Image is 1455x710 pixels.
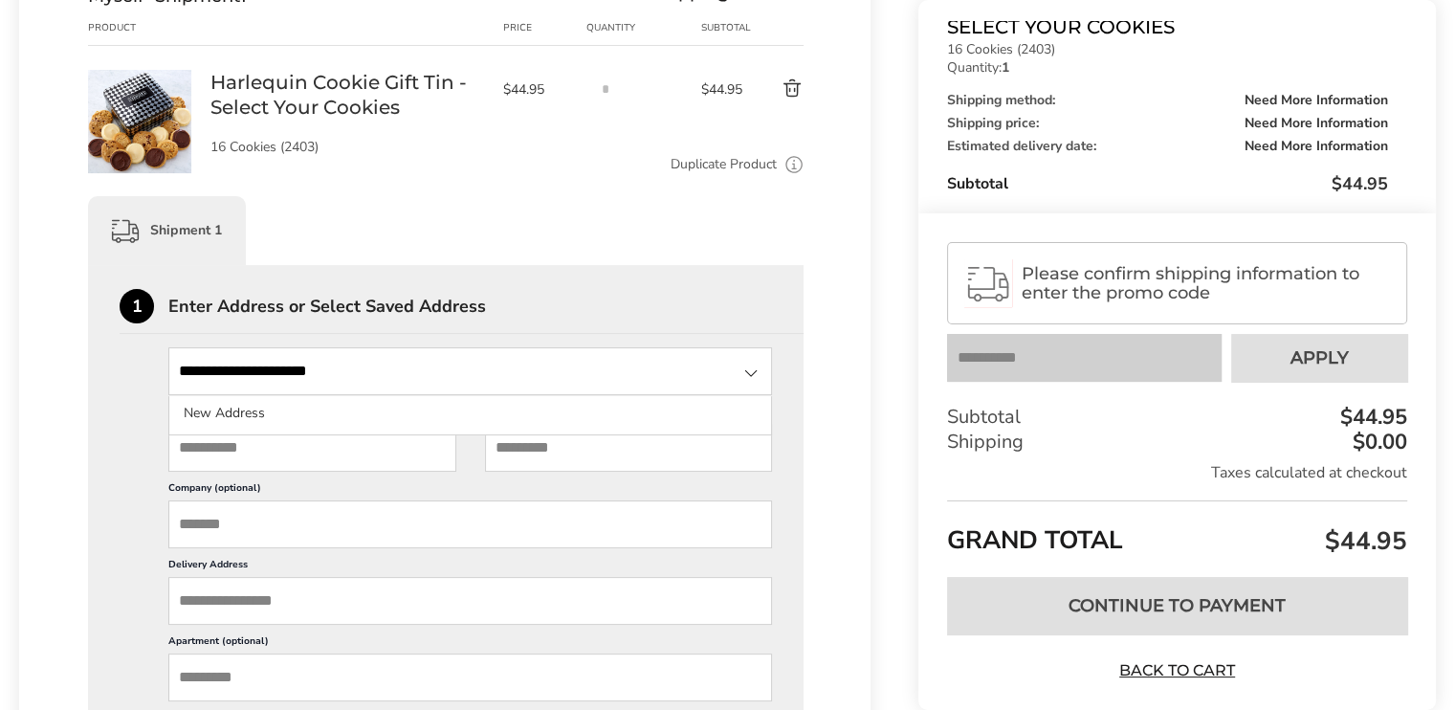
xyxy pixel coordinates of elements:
div: $0.00 [1348,432,1407,453]
button: Apply [1231,334,1407,382]
input: Quantity input [586,70,625,108]
div: 1 [120,289,154,323]
span: $44.95 [503,80,577,99]
input: State [168,347,772,395]
p: Quantity: [947,61,1388,75]
p: 16 Cookies (2403) [947,43,1388,56]
div: Enter Address or Select Saved Address [168,298,804,315]
span: $44.95 [701,80,748,99]
button: Continue to Payment [947,577,1407,634]
span: $44.95 [1332,172,1388,195]
li: New Address [169,396,771,431]
span: Need More Information [1245,117,1388,130]
input: Delivery Address [168,577,772,625]
label: Company (optional) [168,481,772,500]
input: First Name [168,424,456,472]
label: Delivery Address [168,558,772,577]
input: Last Name [485,424,773,472]
div: Shipping price: [947,117,1388,130]
a: Back to Cart [1111,660,1245,681]
div: Estimated delivery date: [947,140,1388,153]
span: $44.95 [1320,524,1407,558]
div: Subtotal [947,405,1407,430]
strong: 1 [1002,58,1009,77]
div: $44.95 [1335,407,1407,428]
button: Delete product [748,78,805,100]
div: GRAND TOTAL [947,500,1407,563]
span: Please confirm shipping information to enter the promo code [1022,264,1390,302]
div: Price [503,20,586,35]
div: Subtotal [947,172,1388,195]
div: Subtotal [701,20,748,35]
span: Apply [1290,349,1349,366]
div: Shipment 1 [88,196,246,265]
span: Need More Information [1245,140,1388,153]
input: Apartment [168,654,772,701]
img: Harlequin Cookie Gift Tin - Select Your Cookies [88,70,191,173]
span: Need More Information [1245,94,1388,107]
p: 16 Cookies (2403) [210,141,484,154]
div: Product [88,20,210,35]
a: Harlequin Cookie Gift Tin - Select Your Cookies [88,69,191,87]
a: Harlequin Cookie Gift Tin - Select Your Cookies [210,70,484,120]
div: Shipping [947,430,1407,455]
a: Duplicate Product [671,154,777,175]
input: Company [168,500,772,548]
div: Shipping method: [947,94,1388,107]
div: Taxes calculated at checkout [947,462,1407,483]
label: Apartment (optional) [168,634,772,654]
div: Quantity [586,20,701,35]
